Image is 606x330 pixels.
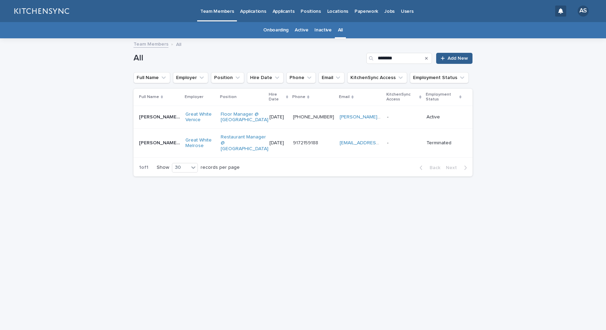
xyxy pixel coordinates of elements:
[426,91,458,104] p: Employment Status
[426,140,461,146] p: Terminated
[425,165,440,170] span: Back
[286,72,316,83] button: Phone
[134,40,168,48] a: Team Members
[221,134,268,152] a: Restaurant Manager @ [GEOGRAPHIC_DATA]
[339,93,350,101] p: Email
[185,93,203,101] p: Employer
[443,165,472,171] button: Next
[14,4,69,18] img: lGNCzQTxQVKGkIr0XjOy
[211,72,244,83] button: Position
[386,91,417,104] p: KitchenSync Access
[134,159,154,176] p: 1 of 1
[414,165,443,171] button: Back
[292,93,305,101] p: Phone
[185,137,215,149] a: Great White Melrose
[185,111,215,123] a: Great White Venice
[134,129,472,157] tr: [PERSON_NAME] [PERSON_NAME][PERSON_NAME] [PERSON_NAME] Great White Melrose Restaurant Manager @ [...
[172,164,189,171] div: 30
[314,22,332,38] a: Inactive
[157,165,169,171] p: Show
[387,114,421,120] p: -
[319,72,345,83] button: Email
[293,115,334,119] a: [PHONE_NUMBER]
[139,113,181,120] p: Sophie Diamond Trentin
[220,93,237,101] p: Position
[338,22,343,38] a: All
[134,53,364,63] h1: All
[387,140,421,146] p: -
[295,22,308,38] a: Active
[340,140,418,145] a: [EMAIL_ADDRESS][DOMAIN_NAME]
[410,72,469,83] button: Employment Status
[340,115,456,119] a: [PERSON_NAME][EMAIL_ADDRESS][DOMAIN_NAME]
[247,72,284,83] button: Hire Date
[134,106,472,129] tr: [PERSON_NAME] [PERSON_NAME][PERSON_NAME] [PERSON_NAME] Great White Venice Floor Manager @ [GEOGRA...
[436,53,472,64] a: Add New
[269,140,287,146] p: [DATE]
[134,72,170,83] button: Full Name
[347,72,407,83] button: KitchenSync Access
[201,165,240,171] p: records per page
[269,114,287,120] p: [DATE]
[221,111,268,123] a: Floor Manager @ [GEOGRAPHIC_DATA]
[263,22,288,38] a: Onboarding
[173,72,208,83] button: Employer
[426,114,461,120] p: Active
[139,139,181,146] p: Sophie Diamond Trentin
[366,53,432,64] input: Search
[448,56,468,61] span: Add New
[293,140,318,145] a: 9172159188
[269,91,284,104] p: Hire Date
[139,93,159,101] p: Full Name
[446,165,461,170] span: Next
[578,6,589,17] div: AS
[176,40,181,48] p: All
